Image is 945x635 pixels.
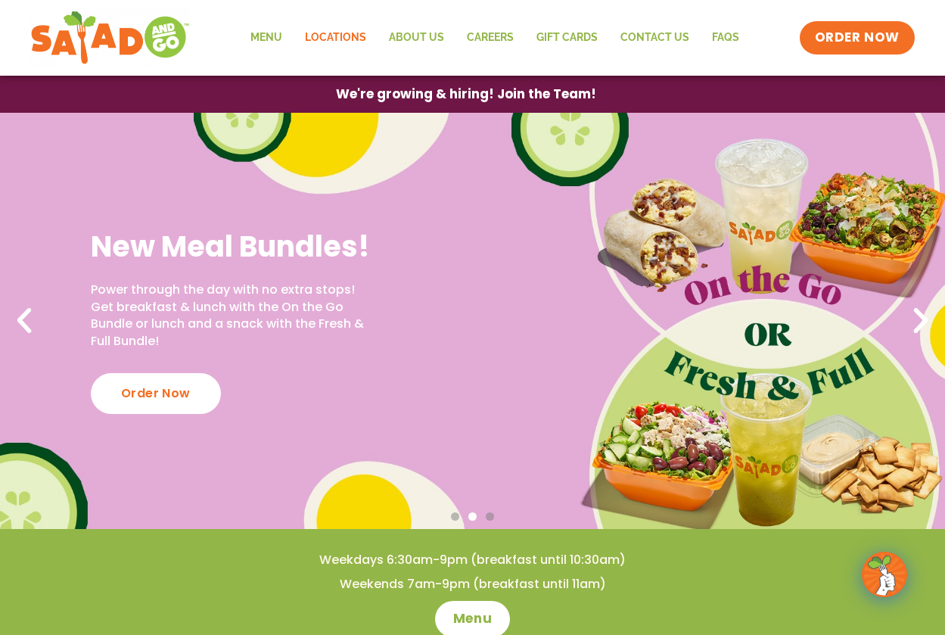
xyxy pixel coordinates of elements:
span: Menu [453,610,492,628]
h2: New Meal Bundles! [91,228,373,265]
a: ORDER NOW [800,21,915,54]
a: GIFT CARDS [525,20,609,55]
span: ORDER NOW [815,29,900,47]
a: Menu [239,20,294,55]
img: new-SAG-logo-768×292 [30,8,190,68]
span: Go to slide 1 [451,512,459,521]
div: Previous slide [8,304,41,338]
img: wpChatIcon [863,553,906,596]
nav: Menu [239,20,751,55]
h4: Weekends 7am-9pm (breakfast until 11am) [30,576,915,593]
a: About Us [378,20,455,55]
a: We're growing & hiring! Join the Team! [313,76,619,112]
span: Go to slide 2 [468,512,477,521]
div: Next slide [904,304,937,338]
div: Order Now [91,373,221,414]
span: We're growing & hiring! Join the Team! [336,88,596,101]
a: Contact Us [609,20,701,55]
span: Go to slide 3 [486,512,494,521]
p: Power through the day with no extra stops! Get breakfast & lunch with the On the Go Bundle or lun... [91,282,373,350]
a: Locations [294,20,378,55]
a: Careers [455,20,525,55]
a: FAQs [701,20,751,55]
h4: Weekdays 6:30am-9pm (breakfast until 10:30am) [30,552,915,568]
